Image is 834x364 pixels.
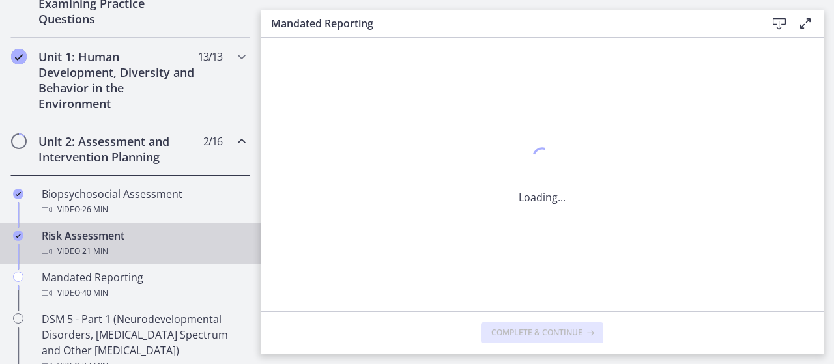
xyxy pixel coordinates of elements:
[80,285,108,301] span: · 40 min
[42,186,245,217] div: Biopsychosocial Assessment
[13,189,23,199] i: Completed
[42,244,245,259] div: Video
[203,133,222,149] span: 2 / 16
[519,144,566,174] div: 1
[491,328,582,338] span: Complete & continue
[519,189,566,205] p: Loading...
[481,322,603,343] button: Complete & continue
[38,133,197,165] h2: Unit 2: Assessment and Intervention Planning
[38,49,197,111] h2: Unit 1: Human Development, Diversity and Behavior in the Environment
[11,49,27,64] i: Completed
[13,231,23,241] i: Completed
[42,285,245,301] div: Video
[198,49,222,64] span: 13 / 13
[42,228,245,259] div: Risk Assessment
[80,244,108,259] span: · 21 min
[80,202,108,217] span: · 26 min
[42,202,245,217] div: Video
[42,270,245,301] div: Mandated Reporting
[271,16,745,31] h3: Mandated Reporting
